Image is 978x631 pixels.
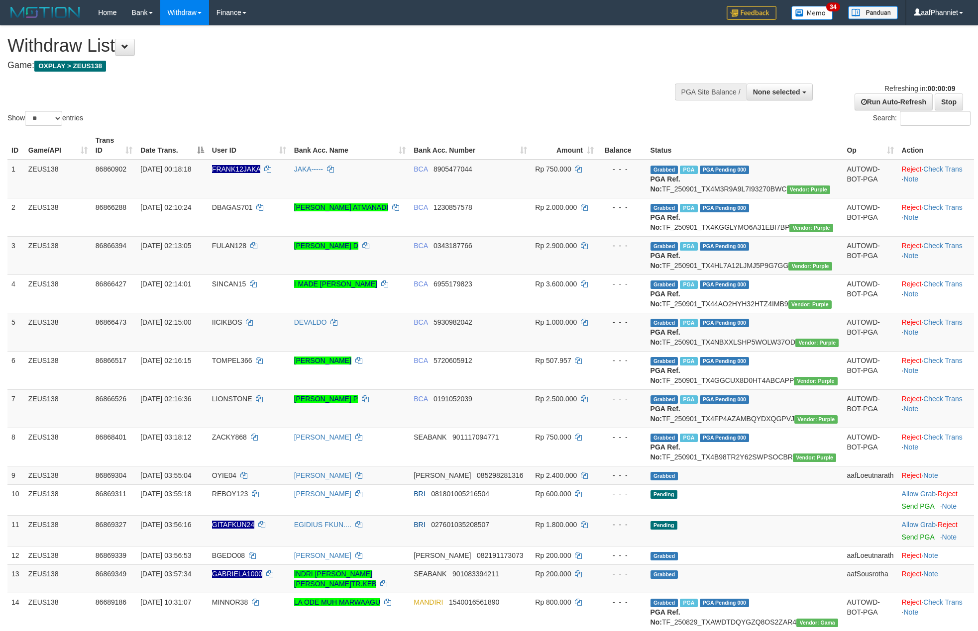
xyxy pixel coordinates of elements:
[414,280,428,288] span: BCA
[96,165,126,173] span: 86860902
[96,598,126,606] span: 86689186
[794,377,837,385] span: Vendor URL: https://trx4.1velocity.biz
[902,395,922,403] a: Reject
[535,570,571,578] span: Rp 200.000
[294,570,377,588] a: INDRI [PERSON_NAME] [PERSON_NAME]TR.KEB
[535,165,571,173] span: Rp 750.000
[535,521,577,529] span: Rp 1.800.000
[903,175,918,183] a: Note
[898,466,974,484] td: ·
[7,111,83,126] label: Show entries
[651,242,678,251] span: Grabbed
[855,93,933,110] a: Run Auto-Refresh
[294,598,380,606] a: LA ODE MUH MARWAAGU
[535,242,577,250] span: Rp 2.900.000
[903,443,918,451] a: Note
[680,166,697,174] span: Marked by aafpengsreynich
[140,521,191,529] span: [DATE] 03:56:16
[24,546,92,564] td: ZEUS138
[923,598,963,606] a: Check Trans
[680,204,697,212] span: Marked by aafpengsreynich
[843,274,897,313] td: AUTOWD-BOT-PGA
[140,551,191,559] span: [DATE] 03:56:53
[651,280,678,289] span: Grabbed
[7,5,83,20] img: MOTION_logo.png
[7,236,24,274] td: 3
[898,236,974,274] td: · ·
[903,366,918,374] a: Note
[651,357,678,365] span: Grabbed
[24,160,92,198] td: ZEUS138
[24,389,92,428] td: ZEUS138
[651,328,680,346] b: PGA Ref. No:
[826,2,840,11] span: 34
[140,395,191,403] span: [DATE] 02:16:36
[902,502,934,510] a: Send PGA
[7,564,24,593] td: 13
[602,202,643,212] div: - - -
[531,131,598,160] th: Amount: activate to sort column ascending
[294,521,351,529] a: EGIDIUS FKUN....
[602,520,643,530] div: - - -
[843,160,897,198] td: AUTOWD-BOT-PGA
[535,318,577,326] span: Rp 1.000.000
[598,131,647,160] th: Balance
[651,608,680,626] b: PGA Ref. No:
[431,490,489,498] span: Copy 081801005216504 to clipboard
[902,598,922,606] a: Reject
[651,366,680,384] b: PGA Ref. No:
[900,111,971,126] input: Search:
[452,570,499,578] span: Copy 901083394211 to clipboard
[414,318,428,326] span: BCA
[651,521,677,530] span: Pending
[902,203,922,211] a: Reject
[651,319,678,327] span: Grabbed
[787,185,830,194] span: Vendor URL: https://trx4.1velocity.biz
[700,599,750,607] span: PGA Pending
[898,593,974,631] td: · ·
[414,490,425,498] span: BRI
[414,165,428,173] span: BCA
[923,471,938,479] a: Note
[140,242,191,250] span: [DATE] 02:13:05
[923,551,938,559] a: Note
[535,357,571,364] span: Rp 507.957
[727,6,776,20] img: Feedback.jpg
[795,339,839,347] span: Vendor URL: https://trx4.1velocity.biz
[140,165,191,173] span: [DATE] 00:18:18
[884,85,955,92] span: Refreshing in:
[24,131,92,160] th: Game/API: activate to sort column ascending
[477,471,523,479] span: Copy 085298281316 to clipboard
[680,242,697,251] span: Marked by aafpengsreynich
[843,313,897,351] td: AUTOWD-BOT-PGA
[434,318,472,326] span: Copy 5930982042 to clipboard
[700,357,750,365] span: PGA Pending
[431,521,489,529] span: Copy 027601035208507 to clipboard
[794,415,838,424] span: Vendor URL: https://trx4.1velocity.biz
[212,521,254,529] span: Nama rekening ada tanda titik/strip, harap diedit
[680,319,697,327] span: Marked by aafpengsreynich
[602,470,643,480] div: - - -
[602,279,643,289] div: - - -
[647,351,843,389] td: TF_250901_TX4GGCUX8D0HT4ABCAPP
[938,521,958,529] a: Reject
[7,515,24,546] td: 11
[923,357,963,364] a: Check Trans
[212,242,246,250] span: FULAN128
[96,433,126,441] span: 86868401
[843,236,897,274] td: AUTOWD-BOT-PGA
[651,395,678,404] span: Grabbed
[212,598,248,606] span: MINNOR38
[651,490,677,499] span: Pending
[902,570,922,578] a: Reject
[294,165,323,173] a: JAKA-----
[24,484,92,515] td: ZEUS138
[898,428,974,466] td: · ·
[923,395,963,403] a: Check Trans
[902,521,936,529] a: Allow Grab
[414,395,428,403] span: BCA
[208,131,290,160] th: User ID: activate to sort column ascending
[96,551,126,559] span: 86869339
[535,203,577,211] span: Rp 2.000.000
[680,357,697,365] span: Marked by aafpengsreynich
